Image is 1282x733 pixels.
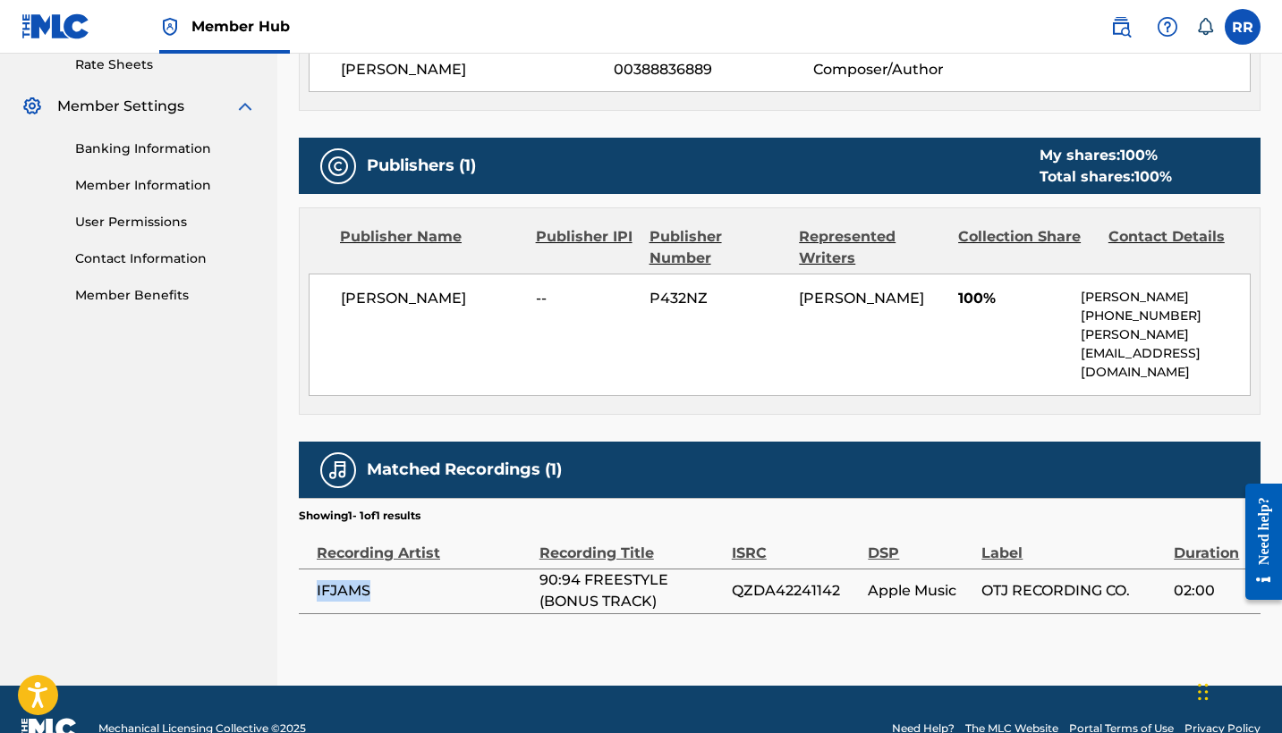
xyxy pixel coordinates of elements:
div: Contact Details [1108,226,1245,269]
h5: Matched Recordings (1) [367,459,562,480]
div: Represented Writers [799,226,945,269]
img: Top Rightsholder [159,16,181,38]
a: Banking Information [75,139,256,158]
a: Public Search [1103,9,1139,45]
span: 100 % [1120,147,1158,164]
a: Rate Sheets [75,55,256,74]
p: [PHONE_NUMBER] [1081,307,1250,325]
div: Total shares: [1040,166,1172,188]
div: Drag [1198,665,1209,719]
img: help [1157,16,1178,38]
span: Composer/Author [813,59,995,80]
span: 100% [958,288,1067,309]
span: Member Hub [191,16,290,37]
h5: Publishers (1) [367,156,476,176]
div: Help [1150,9,1185,45]
a: Contact Information [75,249,256,268]
span: IFJAMS [317,580,531,602]
div: User Menu [1225,9,1261,45]
p: Showing 1 - 1 of 1 results [299,508,420,524]
a: User Permissions [75,213,256,232]
img: Publishers [327,156,349,177]
span: OTJ RECORDING CO. [981,580,1165,602]
img: expand [234,96,256,117]
iframe: Chat Widget [1193,647,1282,733]
p: [PERSON_NAME][EMAIL_ADDRESS][DOMAIN_NAME] [1081,325,1250,382]
span: 02:00 [1174,580,1252,602]
span: QZDA42241142 [732,580,860,602]
p: [PERSON_NAME] [1081,288,1250,307]
span: 90:94 FREESTYLE (BONUS TRACK) [539,569,723,612]
div: Collection Share [958,226,1095,269]
span: 00388836889 [614,59,814,80]
div: Publisher Name [340,226,522,269]
a: Member Information [75,176,256,195]
div: ISRC [732,524,860,564]
span: [PERSON_NAME] [341,288,522,309]
img: search [1110,16,1132,38]
span: P432NZ [649,288,785,309]
iframe: Resource Center [1232,468,1282,616]
div: Publisher IPI [536,226,636,269]
span: Member Settings [57,96,184,117]
img: MLC Logo [21,13,90,39]
a: Member Benefits [75,286,256,305]
span: Apple Music [868,580,972,602]
div: Recording Artist [317,524,531,564]
div: DSP [868,524,972,564]
span: [PERSON_NAME] [799,290,924,307]
div: My shares: [1040,145,1172,166]
div: Notifications [1196,18,1214,36]
span: 100 % [1134,168,1172,185]
div: Publisher Number [649,226,786,269]
div: Label [981,524,1165,564]
span: [PERSON_NAME] [341,59,614,80]
img: Matched Recordings [327,459,349,481]
span: -- [536,288,636,309]
div: Recording Title [539,524,723,564]
div: Duration [1174,524,1252,564]
img: Member Settings [21,96,43,117]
